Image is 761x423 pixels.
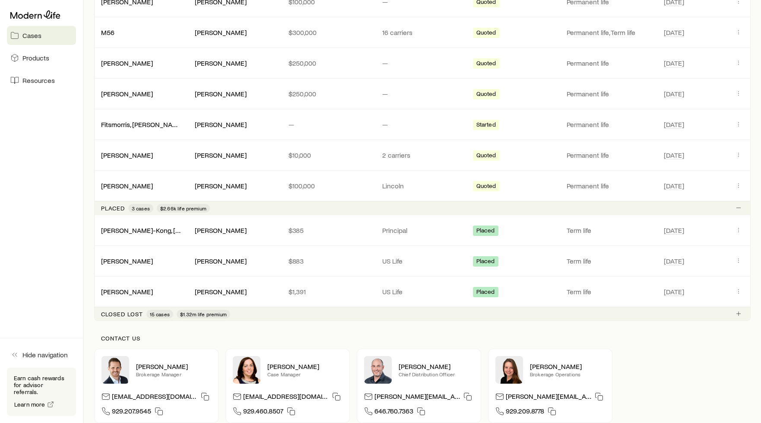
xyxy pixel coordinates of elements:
p: Chief Distribution Officer [399,371,474,378]
p: $385 [289,226,368,235]
a: Resources [7,71,76,90]
p: [PERSON_NAME] [136,362,211,371]
div: [PERSON_NAME] [195,226,247,235]
p: [EMAIL_ADDRESS][DOMAIN_NAME] [112,392,197,404]
div: Earn cash rewards for advisor referrals.Learn more [7,368,76,416]
span: Started [476,121,496,130]
p: Placed [101,205,125,212]
p: Permanent life [567,120,653,129]
p: Principal [382,226,462,235]
p: — [382,120,462,129]
p: — [289,120,368,129]
p: Term life [567,226,653,235]
span: Placed [476,288,495,297]
a: M56 [101,28,114,36]
span: [DATE] [664,120,684,129]
p: Closed lost [101,311,143,318]
p: US Life [382,257,462,265]
p: Term life [567,257,653,265]
span: Quoted [476,90,496,99]
p: $10,000 [289,151,368,159]
p: Lincoln [382,181,462,190]
span: Placed [476,258,495,267]
p: [PERSON_NAME] [530,362,605,371]
span: [DATE] [664,28,684,37]
div: [PERSON_NAME] [101,151,153,160]
img: Dan Pierson [364,356,392,384]
span: $1.32m life premium [180,311,227,318]
span: [DATE] [664,151,684,159]
a: [PERSON_NAME] [101,89,153,98]
div: [PERSON_NAME] [195,257,247,266]
p: Earn cash rewards for advisor referrals. [14,375,69,395]
a: [PERSON_NAME] [101,257,153,265]
span: [DATE] [664,257,684,265]
span: [DATE] [664,287,684,296]
p: $883 [289,257,368,265]
div: [PERSON_NAME] [195,28,247,37]
span: [DATE] [664,181,684,190]
p: [PERSON_NAME][EMAIL_ADDRESS][DOMAIN_NAME] [374,392,460,404]
p: Brokerage Manager [136,371,211,378]
a: [PERSON_NAME]-Kong, [PERSON_NAME] [101,226,225,234]
p: [EMAIL_ADDRESS][DOMAIN_NAME] [243,392,329,404]
span: Placed [476,227,495,236]
p: $1,391 [289,287,368,296]
p: Permanent life [567,181,653,190]
p: Brokerage Operations [530,371,605,378]
p: 2 carriers [382,151,462,159]
p: Contact us [101,335,744,342]
a: Fitsmorris, [PERSON_NAME] [101,120,184,128]
div: [PERSON_NAME] [101,257,153,266]
div: [PERSON_NAME] [195,151,247,160]
p: US Life [382,287,462,296]
p: $100,000 [289,181,368,190]
p: — [382,59,462,67]
span: Resources [22,76,55,85]
div: [PERSON_NAME] [101,59,153,68]
div: [PERSON_NAME] [101,287,153,296]
span: 929.460.8507 [243,407,283,418]
a: [PERSON_NAME] [101,59,153,67]
span: [DATE] [664,89,684,98]
div: [PERSON_NAME] [195,287,247,296]
span: Quoted [476,182,496,191]
img: Heather McKee [233,356,260,384]
span: [DATE] [664,59,684,67]
p: Permanent life [567,89,653,98]
img: Ellen Wall [495,356,523,384]
p: [PERSON_NAME][EMAIL_ADDRESS][DOMAIN_NAME] [506,392,591,404]
p: $300,000 [289,28,368,37]
span: Quoted [476,152,496,161]
a: Products [7,48,76,67]
p: — [382,89,462,98]
p: Permanent life [567,151,653,159]
span: 929.209.8778 [506,407,544,418]
div: [PERSON_NAME] [195,59,247,68]
div: [PERSON_NAME] [195,120,247,129]
p: 16 carriers [382,28,462,37]
div: [PERSON_NAME] [101,89,153,99]
a: Cases [7,26,76,45]
p: Case Manager [267,371,342,378]
p: $250,000 [289,59,368,67]
div: [PERSON_NAME] [101,181,153,191]
a: [PERSON_NAME] [101,151,153,159]
span: 3 cases [132,205,150,212]
div: [PERSON_NAME] [195,89,247,99]
span: Quoted [476,29,496,38]
span: Learn more [14,401,45,407]
p: $250,000 [289,89,368,98]
span: 929.207.9545 [112,407,151,418]
span: Quoted [476,60,496,69]
span: Hide navigation [22,350,68,359]
span: Cases [22,31,41,40]
p: Term life [567,287,653,296]
p: [PERSON_NAME] [267,362,342,371]
p: [PERSON_NAME] [399,362,474,371]
p: Permanent life, Term life [567,28,653,37]
span: 15 cases [150,311,170,318]
div: M56 [101,28,114,37]
span: $2.66k life premium [160,205,206,212]
div: [PERSON_NAME]-Kong, [PERSON_NAME] [101,226,181,235]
